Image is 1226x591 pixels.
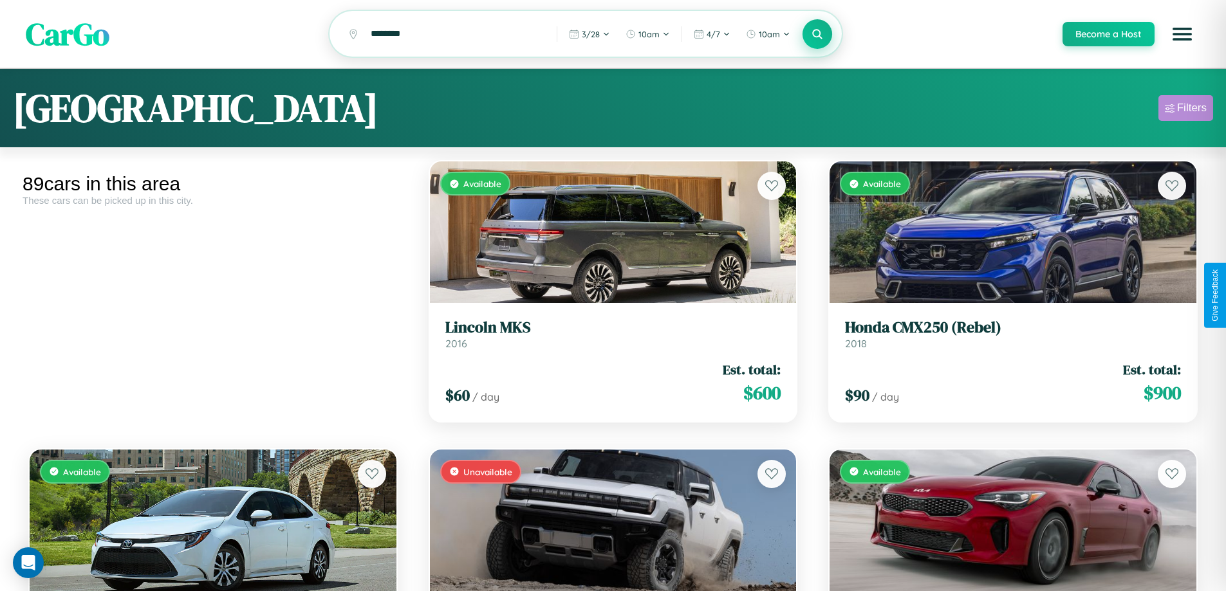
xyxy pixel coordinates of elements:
[472,390,499,403] span: / day
[845,318,1181,350] a: Honda CMX250 (Rebel)2018
[26,13,109,55] span: CarGo
[723,360,781,379] span: Est. total:
[445,385,470,406] span: $ 60
[707,29,720,39] span: 4 / 7
[23,195,404,206] div: These cars can be picked up in this city.
[845,385,869,406] span: $ 90
[619,24,676,44] button: 10am
[445,318,781,337] h3: Lincoln MKS
[23,173,404,195] div: 89 cars in this area
[445,337,467,350] span: 2016
[1164,16,1200,52] button: Open menu
[13,547,44,578] div: Open Intercom Messenger
[638,29,660,39] span: 10am
[743,380,781,406] span: $ 600
[872,390,899,403] span: / day
[1123,360,1181,379] span: Est. total:
[63,466,101,477] span: Available
[845,337,867,350] span: 2018
[463,178,501,189] span: Available
[1144,380,1181,406] span: $ 900
[1177,102,1207,114] div: Filters
[687,24,737,44] button: 4/7
[13,82,378,134] h1: [GEOGRAPHIC_DATA]
[445,318,781,350] a: Lincoln MKS2016
[759,29,780,39] span: 10am
[739,24,797,44] button: 10am
[582,29,600,39] span: 3 / 28
[845,318,1181,337] h3: Honda CMX250 (Rebel)
[1158,95,1213,121] button: Filters
[463,466,512,477] span: Unavailable
[1211,269,1220,322] div: Give Feedback
[1063,22,1155,46] button: Become a Host
[863,466,901,477] span: Available
[562,24,617,44] button: 3/28
[863,178,901,189] span: Available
